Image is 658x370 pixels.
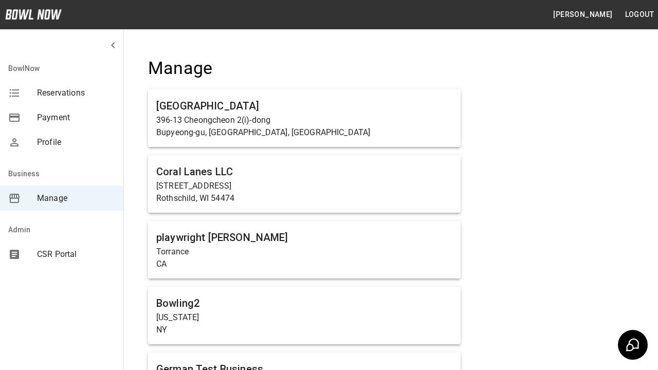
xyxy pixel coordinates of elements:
[148,58,461,79] h4: Manage
[156,295,452,311] h6: Bowling2
[37,112,115,124] span: Payment
[549,5,616,24] button: [PERSON_NAME]
[37,248,115,261] span: CSR Portal
[156,126,452,139] p: Bupyeong-gu, [GEOGRAPHIC_DATA], [GEOGRAPHIC_DATA]
[37,192,115,205] span: Manage
[5,9,62,20] img: logo
[156,324,452,336] p: NY
[156,192,452,205] p: Rothschild, WI 54474
[156,229,452,246] h6: playwright [PERSON_NAME]
[37,136,115,149] span: Profile
[37,87,115,99] span: Reservations
[621,5,658,24] button: Logout
[156,246,452,258] p: Torrance
[156,114,452,126] p: 396-13 Cheongcheon 2(i)-dong
[156,180,452,192] p: [STREET_ADDRESS]
[156,163,452,180] h6: Coral Lanes LLC
[156,98,452,114] h6: [GEOGRAPHIC_DATA]
[156,258,452,270] p: CA
[156,311,452,324] p: [US_STATE]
